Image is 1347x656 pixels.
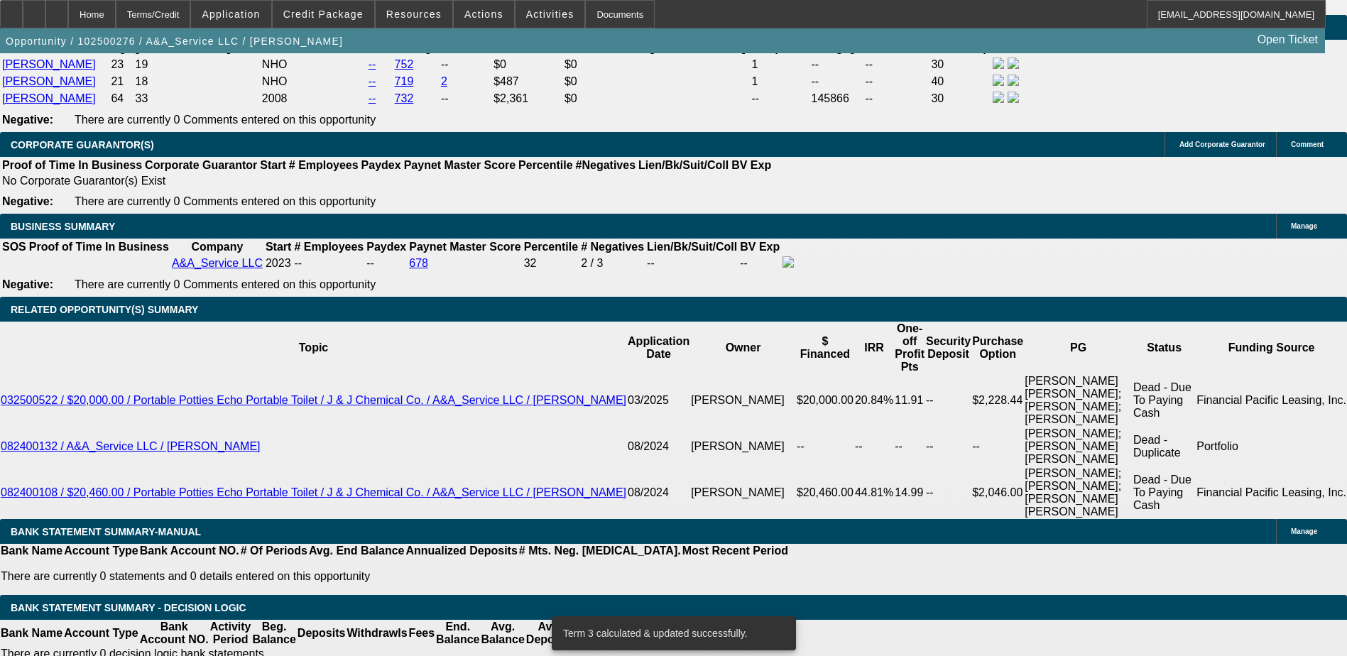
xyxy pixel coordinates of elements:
th: Account Type [63,620,139,647]
b: Corporate Guarantor [145,159,257,171]
th: SOS [1,240,27,254]
a: -- [369,92,376,104]
th: Beg. Balance [251,620,296,647]
td: -- [366,256,407,271]
td: Dead - Due To Paying Cash [1133,374,1196,427]
a: [PERSON_NAME] [2,58,96,70]
img: linkedin-icon.png [1008,58,1019,69]
td: $2,361 [493,91,562,106]
b: # Employees [294,241,364,253]
span: Activities [526,9,574,20]
span: BUSINESS SUMMARY [11,221,115,232]
td: 33 [135,91,260,106]
span: There are currently 0 Comments entered on this opportunity [75,278,376,290]
th: Fees [408,620,435,647]
a: [PERSON_NAME] [2,75,96,87]
a: 082400132 / A&A_Service LLC / [PERSON_NAME] [1,440,261,452]
th: Avg. Deposits [525,620,575,647]
img: facebook-icon.png [993,75,1004,86]
td: 40 [930,74,991,89]
td: 21 [110,74,133,89]
span: Comment [1291,141,1324,148]
span: CORPORATE GUARANTOR(S) [11,139,154,151]
a: -- [369,58,376,70]
td: -- [811,57,863,72]
img: facebook-icon.png [782,256,794,268]
td: -- [925,466,971,519]
td: [PERSON_NAME] [690,427,796,466]
td: -- [796,427,854,466]
td: -- [971,427,1024,466]
b: BV Exp [740,241,780,253]
span: Application [202,9,260,20]
td: -- [925,427,971,466]
span: -- [294,257,302,269]
b: Paydex [366,241,406,253]
td: -- [739,256,780,271]
th: Most Recent Period [682,544,789,558]
span: 2008 [262,92,288,104]
div: 32 [524,257,578,270]
a: A&A_Service LLC [172,257,263,269]
b: Lien/Bk/Suit/Coll [647,241,737,253]
th: One-off Profit Pts [894,322,925,374]
td: -- [751,91,809,106]
th: Annualized Deposits [405,544,518,558]
th: # Of Periods [240,544,308,558]
th: Bank Account NO. [139,620,209,647]
td: No Corporate Guarantor(s) Exist [1,174,778,188]
td: $0 [564,57,750,72]
td: 1 [751,57,809,72]
div: Term 3 calculated & updated successfully. [552,616,790,650]
td: 03/2025 [627,374,690,427]
a: 032500522 / $20,000.00 / Portable Potties Echo Portable Toilet / J & J Chemical Co. / A&A_Service... [1,394,626,406]
td: [PERSON_NAME] [690,466,796,519]
th: Owner [690,322,796,374]
td: -- [865,57,929,72]
b: Negative: [2,114,53,126]
td: 20.84% [854,374,894,427]
span: Manage [1291,527,1317,535]
th: $ Financed [796,322,854,374]
td: -- [854,427,894,466]
b: BV Exp [731,159,771,171]
td: 19 [135,57,260,72]
p: There are currently 0 statements and 0 details entered on this opportunity [1,570,788,583]
th: Application Date [627,322,690,374]
span: BANK STATEMENT SUMMARY-MANUAL [11,526,201,537]
td: 1 [751,74,809,89]
a: 752 [395,58,414,70]
span: Bank Statement Summary - Decision Logic [11,602,246,613]
td: $20,000.00 [796,374,854,427]
button: Resources [376,1,452,28]
td: Dead - Duplicate [1133,427,1196,466]
td: -- [925,374,971,427]
b: Negative: [2,278,53,290]
td: Financial Pacific Leasing, Inc. [1196,374,1347,427]
th: Bank Account NO. [139,544,240,558]
td: -- [440,91,491,106]
td: 18 [135,74,260,89]
td: -- [865,74,929,89]
td: 2023 [265,256,292,271]
span: There are currently 0 Comments entered on this opportunity [75,114,376,126]
button: Activities [516,1,585,28]
td: 08/2024 [627,466,690,519]
b: Lien/Bk/Suit/Coll [638,159,729,171]
span: There are currently 0 Comments entered on this opportunity [75,195,376,207]
th: Security Deposit [925,322,971,374]
b: Percentile [524,241,578,253]
span: Credit Package [283,9,364,20]
b: Company [191,241,243,253]
td: NHO [261,74,366,89]
a: 719 [395,75,414,87]
td: $20,460.00 [796,466,854,519]
td: 11.91 [894,374,925,427]
td: $487 [493,74,562,89]
b: # Negatives [581,241,644,253]
th: End. Balance [435,620,480,647]
button: Actions [454,1,514,28]
b: Paydex [361,159,401,171]
a: 082400108 / $20,460.00 / Portable Potties Echo Portable Toilet / J & J Chemical Co. / A&A_Service... [1,486,626,498]
td: 44.81% [854,466,894,519]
